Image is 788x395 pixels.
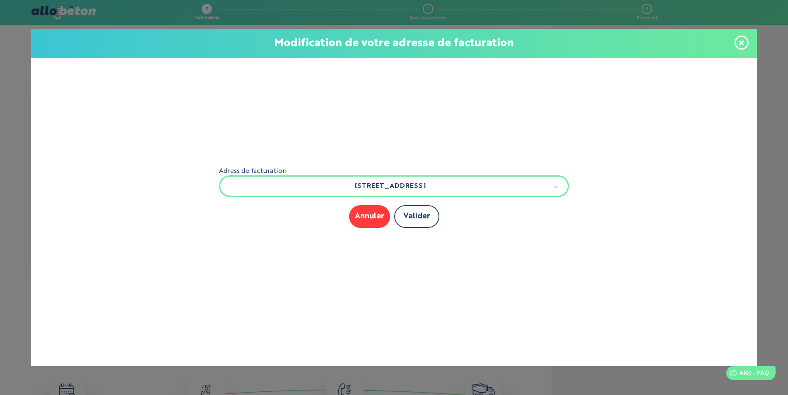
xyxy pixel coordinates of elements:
[394,205,439,228] button: Valider
[714,363,779,386] iframe: Help widget launcher
[349,205,390,228] button: Annuler
[232,181,549,192] span: [STREET_ADDRESS]
[39,37,749,50] p: Modification de votre adresse de facturation
[219,168,569,175] label: Adress de facturation
[229,181,559,192] a: [STREET_ADDRESS]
